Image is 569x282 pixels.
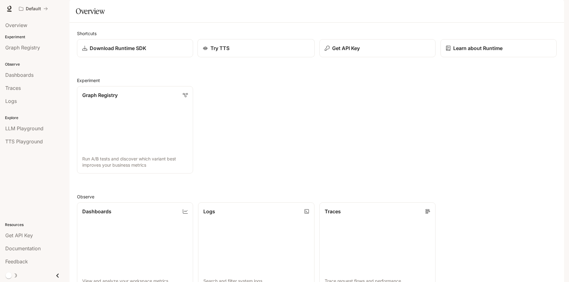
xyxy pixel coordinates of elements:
[26,6,41,12] p: Default
[77,30,557,37] h2: Shortcuts
[332,44,360,52] p: Get API Key
[77,39,193,57] a: Download Runtime SDK
[82,208,111,215] p: Dashboards
[210,44,230,52] p: Try TTS
[77,86,193,173] a: Graph RegistryRun A/B tests and discover which variant best improves your business metrics
[82,91,118,99] p: Graph Registry
[203,208,215,215] p: Logs
[197,39,315,58] a: Try TTS
[325,208,341,215] p: Traces
[90,44,146,52] p: Download Runtime SDK
[82,156,188,168] p: Run A/B tests and discover which variant best improves your business metrics
[77,77,557,84] h2: Experiment
[77,193,557,200] h2: Observe
[76,5,105,17] h1: Overview
[440,39,557,57] a: Learn about Runtime
[319,39,436,57] button: Get API Key
[453,44,503,52] p: Learn about Runtime
[16,2,51,15] button: All workspaces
